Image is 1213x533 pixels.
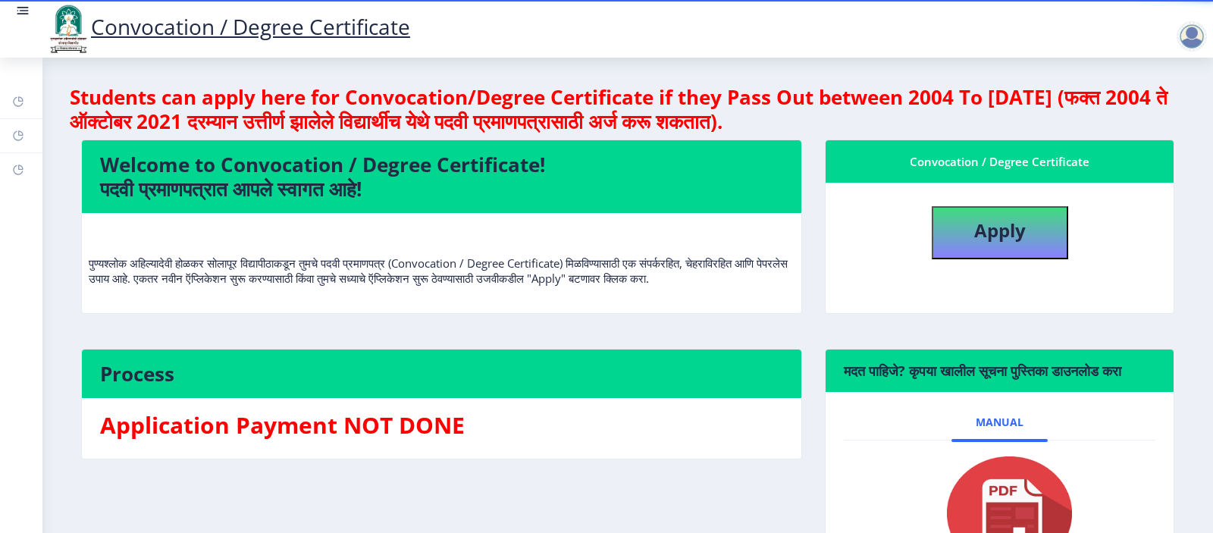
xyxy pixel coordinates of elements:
[932,206,1068,259] button: Apply
[976,416,1023,428] span: Manual
[70,85,1186,133] h4: Students can apply here for Convocation/Degree Certificate if they Pass Out between 2004 To [DATE...
[100,152,783,201] h4: Welcome to Convocation / Degree Certificate! पदवी प्रमाणपत्रात आपले स्वागत आहे!
[844,362,1155,380] h6: मदत पाहिजे? कृपया खालील सूचना पुस्तिका डाउनलोड करा
[100,410,783,441] h3: Application Payment NOT DONE
[89,225,795,286] p: पुण्यश्लोक अहिल्यादेवी होळकर सोलापूर विद्यापीठाकडून तुमचे पदवी प्रमाणपत्र (Convocation / Degree C...
[974,218,1026,243] b: Apply
[45,12,410,41] a: Convocation / Degree Certificate
[844,152,1155,171] div: Convocation / Degree Certificate
[100,362,783,386] h4: Process
[45,3,91,55] img: logo
[951,404,1048,441] a: Manual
